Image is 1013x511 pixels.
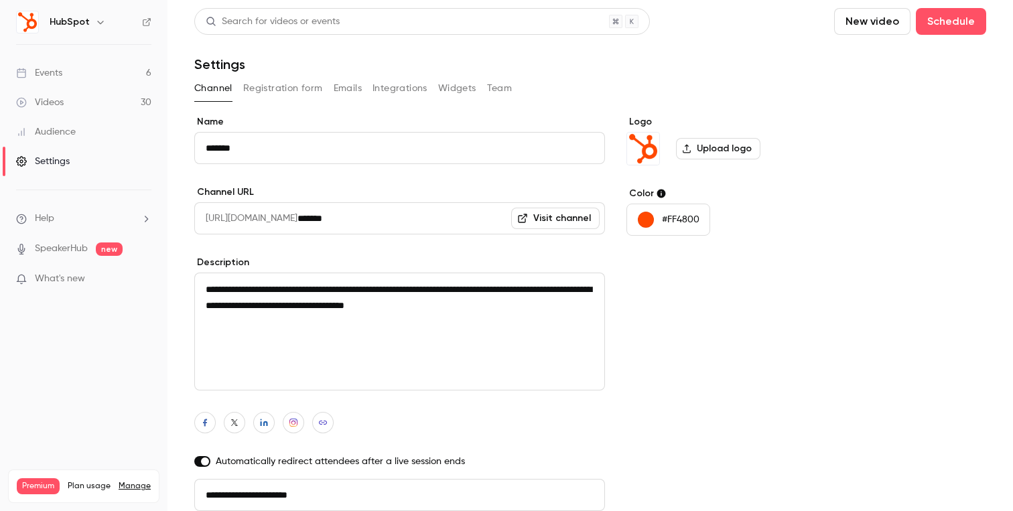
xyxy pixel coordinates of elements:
[17,11,38,33] img: HubSpot
[16,66,62,80] div: Events
[662,213,699,226] p: #FF4800
[676,138,760,159] label: Upload logo
[50,15,90,29] h6: HubSpot
[194,202,297,234] span: [URL][DOMAIN_NAME]
[243,78,323,99] button: Registration form
[119,481,151,492] a: Manage
[194,256,605,269] label: Description
[438,78,476,99] button: Widgets
[627,133,659,165] img: HubSpot
[194,186,605,199] label: Channel URL
[35,212,54,226] span: Help
[511,208,600,229] a: Visit channel
[194,455,605,468] label: Automatically redirect attendees after a live session ends
[16,125,76,139] div: Audience
[35,272,85,286] span: What's new
[206,15,340,29] div: Search for videos or events
[16,155,70,168] div: Settings
[96,242,123,256] span: new
[194,78,232,99] button: Channel
[626,187,832,200] label: Color
[35,242,88,256] a: SpeakerHub
[626,115,832,165] section: Logo
[916,8,986,35] button: Schedule
[17,478,60,494] span: Premium
[194,56,245,72] h1: Settings
[373,78,427,99] button: Integrations
[626,115,832,129] label: Logo
[834,8,910,35] button: New video
[135,273,151,285] iframe: Noticeable Trigger
[16,212,151,226] li: help-dropdown-opener
[194,115,605,129] label: Name
[334,78,362,99] button: Emails
[487,78,513,99] button: Team
[68,481,111,492] span: Plan usage
[626,204,710,236] button: #FF4800
[16,96,64,109] div: Videos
